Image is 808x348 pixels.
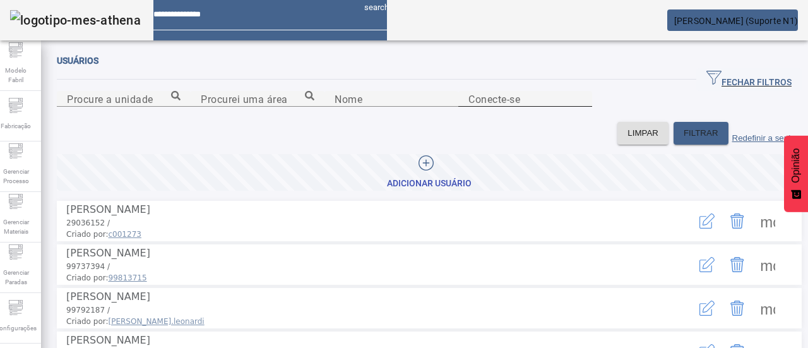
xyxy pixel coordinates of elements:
font: 99737394 / [66,262,110,271]
font: [PERSON_NAME].leonardi [109,317,205,326]
font: Procurei uma área [201,93,288,105]
font: Opinião [790,148,801,183]
font: Procure a unidade [67,93,153,105]
input: Número [67,92,181,107]
font: 29036152 / [66,219,110,227]
font: 99792187 / [66,306,110,315]
font: [PERSON_NAME] [66,334,150,346]
font: Gerenciar Paradas [3,269,29,285]
button: Feedback - Mostrar pesquisa [784,136,808,212]
font: Gerenciar Materiais [3,219,29,235]
font: FECHAR FILTROS [722,77,792,87]
font: Conecte-se [468,93,520,105]
font: [PERSON_NAME] [66,247,150,259]
font: Fabricação [1,123,31,129]
font: Criado por: [66,317,109,326]
button: Redefinir a senha [728,122,802,145]
font: [PERSON_NAME] [66,203,150,215]
font: Usuários [57,56,98,66]
button: Mais [752,249,783,280]
font: Gerenciar Processo [3,168,29,184]
font: Criado por: [66,230,109,239]
input: Número [201,92,314,107]
button: FILTRAR [674,122,728,145]
button: Excluir [722,249,752,280]
font: Criado por: [66,273,109,282]
button: Adicionar Usuário [57,154,802,191]
font: Adicionar Usuário [387,178,472,188]
font: c001273 [109,230,141,239]
font: [PERSON_NAME] (Suporte N1) [674,16,799,26]
button: Excluir [722,206,752,236]
font: FILTRAR [684,128,718,138]
img: logotipo-mes-athena [10,10,141,30]
button: LIMPAR [617,122,668,145]
font: Redefinir a senha [732,133,798,143]
font: [PERSON_NAME] [66,291,150,303]
button: FECHAR FILTROS [696,68,802,91]
button: Mais [752,206,783,236]
button: Mais [752,293,783,323]
font: 99813715 [109,273,147,282]
font: Modelo Fabril [5,67,27,83]
font: Nome [335,93,362,105]
button: Excluir [722,293,752,323]
font: LIMPAR [627,128,658,138]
